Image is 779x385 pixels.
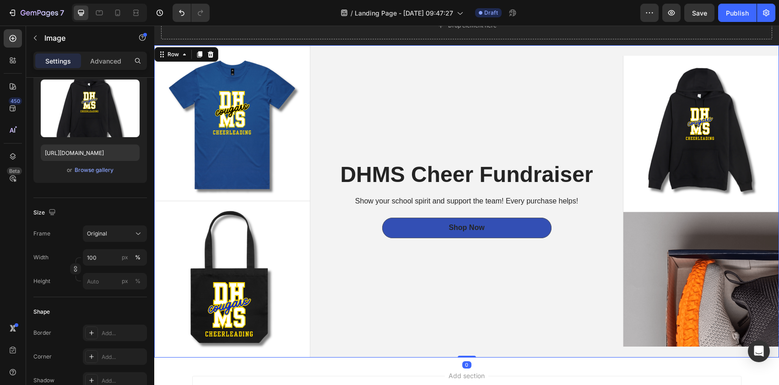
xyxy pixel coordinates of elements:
p: Settings [45,56,71,66]
div: Browse gallery [75,166,114,174]
div: Row [11,25,27,33]
div: Rich Text Editor. Editing area: main [163,170,462,182]
p: DHMS Cheer Fundraiser [164,135,461,163]
div: Add... [102,377,145,385]
div: Shadow [33,376,54,385]
span: Draft [484,9,498,17]
div: px [122,277,128,285]
button: Original [83,225,147,242]
div: Border [33,329,51,337]
p: 7 [60,7,64,18]
div: 450 [9,97,22,105]
button: 7 [4,4,68,22]
div: Shape [33,308,50,316]
button: Save [684,4,714,22]
h2: Rich Text Editor. Editing area: main [163,134,462,164]
input: px% [83,249,147,266]
span: Save [692,9,707,17]
button: Shop Now [228,192,397,213]
div: Publish [726,8,749,18]
span: Original [87,230,107,238]
div: Corner [33,353,52,361]
div: Undo/Redo [173,4,210,22]
button: Browse gallery [74,166,114,175]
button: % [119,252,130,263]
input: https://example.com/image.jpg [41,144,140,161]
label: Width [33,253,49,262]
label: Height [33,277,50,285]
span: / [351,8,353,18]
p: Advanced [90,56,121,66]
button: px [132,252,143,263]
div: Add... [102,329,145,337]
p: Image [44,32,122,43]
button: Publish [718,4,757,22]
button: % [119,276,130,287]
label: Frame [33,230,50,238]
iframe: Design area [154,26,779,385]
p: Show your school spirit and support the team! Every purchase helps! [164,171,461,181]
div: Size [33,207,58,219]
div: Beta [7,167,22,175]
div: Add... [102,353,145,361]
span: Add section [291,345,334,355]
div: 0 [308,336,317,343]
span: or [67,165,72,176]
input: px% [83,273,147,289]
div: Open Intercom Messenger [748,340,770,362]
img: gempages_432750572815254551-4a7e422d-6fd7-42af-831d-f258ffbf2d2b.png [469,187,625,321]
span: Landing Page - [DATE] 09:47:27 [355,8,453,18]
div: % [135,253,141,262]
button: px [132,276,143,287]
div: px [122,253,128,262]
div: % [135,277,141,285]
img: gempages_574991295378883813-c9af3c89-dd9e-4dd4-a905-2aeb28fcf8a5.png [469,30,625,186]
img: preview-image [41,80,140,137]
div: Shop Now [294,198,330,207]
